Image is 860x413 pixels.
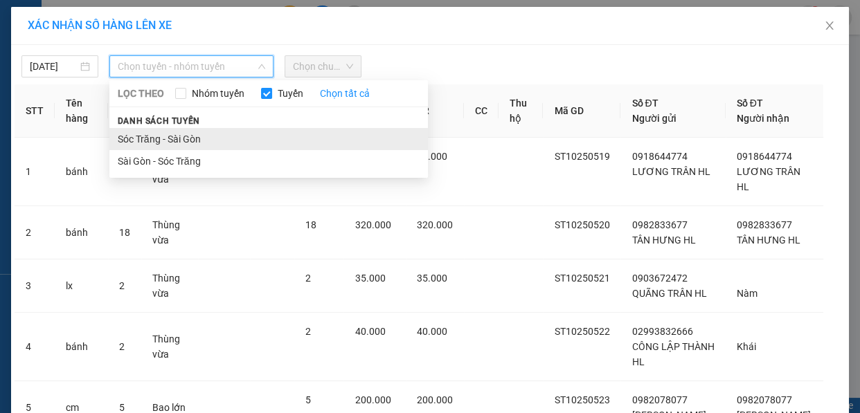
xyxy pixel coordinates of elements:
[355,394,391,405] span: 200.000
[737,288,758,299] span: Nàm
[272,86,309,101] span: Tuyến
[55,259,108,313] td: lx
[109,150,428,172] li: Sài Gòn - Sóc Trăng
[355,326,385,337] span: 40.000
[108,84,141,138] th: SL
[631,151,687,162] span: 0918644774
[554,151,609,162] span: ST10250519
[631,235,695,246] span: TÂN HƯNG HL
[810,7,849,46] button: Close
[258,62,266,71] span: down
[824,20,835,31] span: close
[631,113,676,124] span: Người gửi
[55,313,108,381] td: bánh
[305,273,311,284] span: 2
[631,341,714,367] span: CÔNG LẬP THÀNH HL
[464,84,499,138] th: CC
[186,86,250,101] span: Nhóm tuyến
[417,219,453,230] span: 320.000
[305,219,316,230] span: 18
[499,84,543,138] th: Thu hộ
[554,219,609,230] span: ST10250520
[737,98,763,109] span: Số ĐT
[28,19,172,32] span: XÁC NHẬN SỐ HÀNG LÊN XE
[631,166,710,177] span: LƯƠNG TRÂN HL
[119,227,130,238] span: 18
[406,84,464,138] th: CR
[417,394,453,405] span: 200.000
[141,313,198,381] td: Thùng vừa
[737,394,792,405] span: 0982078077
[355,273,385,284] span: 35.000
[737,151,792,162] span: 0918644774
[631,394,687,405] span: 0982078077
[119,402,125,413] span: 5
[293,56,353,77] span: Chọn chuyến
[55,138,108,206] td: bánh
[417,326,447,337] span: 40.000
[30,59,78,74] input: 13/10/2025
[15,313,55,381] td: 4
[15,138,55,206] td: 1
[554,273,609,284] span: ST10250521
[55,84,108,138] th: Tên hàng
[109,128,428,150] li: Sóc Trăng - Sài Gòn
[141,259,198,313] td: Thùng vừa
[737,235,800,246] span: TÂN HƯNG HL
[631,98,658,109] span: Số ĐT
[15,84,55,138] th: STT
[320,86,370,101] a: Chọn tất cả
[109,115,208,127] span: Danh sách tuyến
[543,84,620,138] th: Mã GD
[305,326,311,337] span: 2
[631,288,706,299] span: QUÃNG TRÂN HL
[118,56,265,77] span: Chọn tuyến - nhóm tuyến
[15,259,55,313] td: 3
[305,394,311,405] span: 5
[737,113,789,124] span: Người nhận
[737,219,792,230] span: 0982833677
[737,341,756,352] span: Khái
[631,326,692,337] span: 02993832666
[737,166,800,192] span: LƯƠNG TRÂN HL
[554,394,609,405] span: ST10250523
[119,341,125,352] span: 2
[355,219,391,230] span: 320.000
[417,273,447,284] span: 35.000
[119,280,125,291] span: 2
[631,273,687,284] span: 0903672472
[15,206,55,259] td: 2
[631,219,687,230] span: 0982833677
[417,151,447,162] span: 60.000
[141,206,198,259] td: Thùng vừa
[55,206,108,259] td: bánh
[118,86,164,101] span: LỌC THEO
[554,326,609,337] span: ST10250522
